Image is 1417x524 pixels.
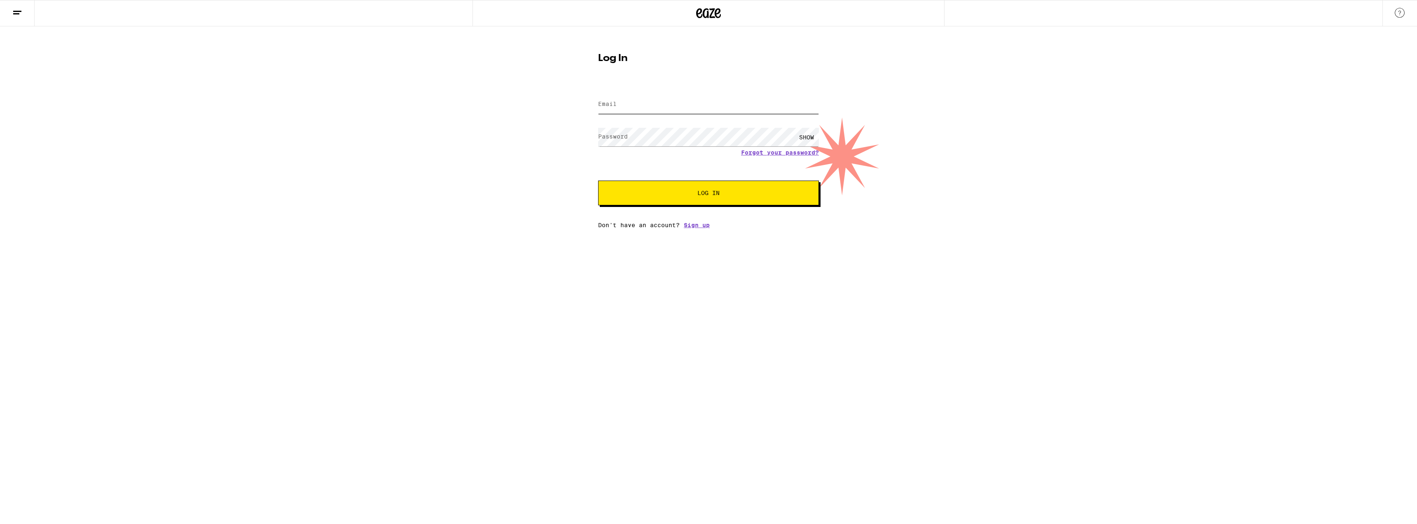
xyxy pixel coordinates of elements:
h1: Log In [598,54,819,63]
div: SHOW [794,128,819,146]
a: Sign up [684,222,710,228]
span: Log In [697,190,720,196]
span: Hi. Need any help? [5,6,59,12]
label: Password [598,133,628,140]
label: Email [598,101,617,107]
button: Log In [598,181,819,205]
input: Email [598,95,819,114]
a: Forgot your password? [741,149,819,156]
div: Don't have an account? [598,222,819,228]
